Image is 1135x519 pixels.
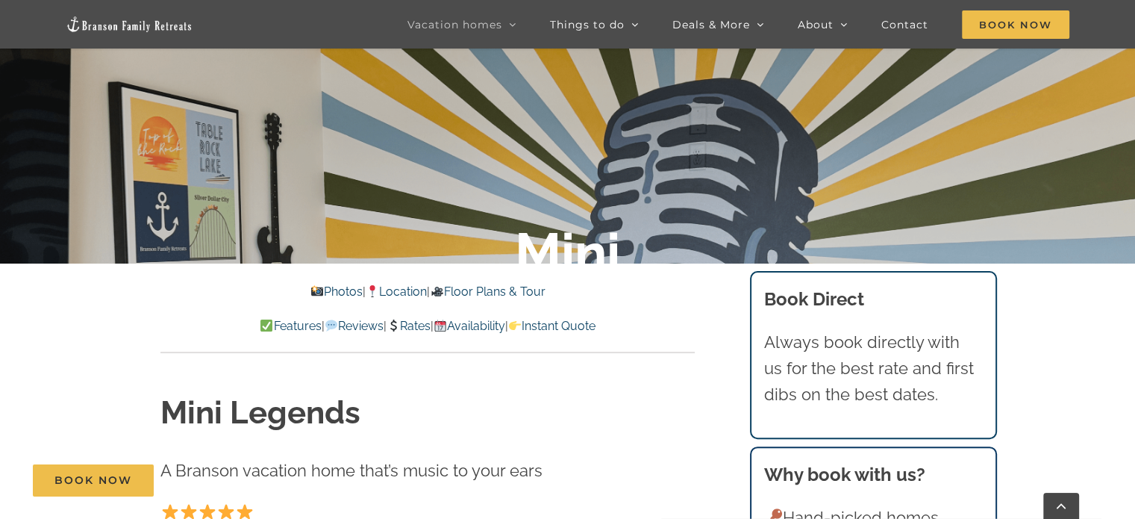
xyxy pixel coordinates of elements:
span: Deals & More [672,19,750,30]
img: 👉 [509,320,521,332]
a: Location [366,285,427,299]
img: 📍 [366,285,378,297]
a: Book Now [33,464,154,497]
a: Rates [387,319,431,333]
img: Branson Family Retreats Logo [66,16,193,33]
p: | | | | [160,317,695,336]
a: Availability [434,319,505,333]
h1: Mini Legends [160,391,695,435]
b: Book Direct [764,288,864,310]
span: A Branson vacation home that’s music to your ears [160,461,543,480]
img: 📸 [311,285,323,297]
span: Vacation homes [407,19,502,30]
img: 💬 [325,320,337,332]
img: 🎥 [431,285,443,297]
b: Mini Legends [456,220,679,348]
span: Contact [881,19,928,30]
img: ✅ [260,320,272,332]
a: Instant Quote [508,319,595,333]
a: Floor Plans & Tour [430,285,545,299]
p: | | [160,282,695,302]
span: Book Now [54,474,132,487]
span: Book Now [962,10,1069,39]
img: 📆 [434,320,446,332]
img: 💲 [387,320,399,332]
p: Always book directly with us for the best rate and first dibs on the best dates. [764,329,982,408]
a: Features [260,319,321,333]
a: Photos [310,285,363,299]
span: About [798,19,834,30]
h3: Why book with us? [764,461,982,488]
span: Things to do [550,19,625,30]
a: Reviews [324,319,383,333]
